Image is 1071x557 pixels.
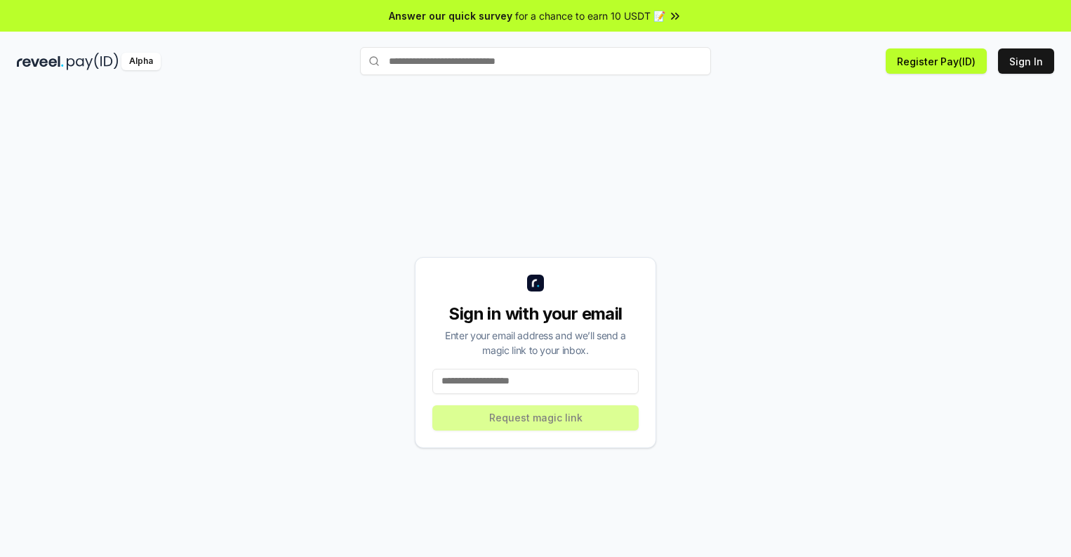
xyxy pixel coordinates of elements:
span: Answer our quick survey [389,8,512,23]
img: reveel_dark [17,53,64,70]
img: pay_id [67,53,119,70]
span: for a chance to earn 10 USDT 📝 [515,8,665,23]
img: logo_small [527,275,544,291]
div: Alpha [121,53,161,70]
div: Sign in with your email [432,303,639,325]
button: Sign In [998,48,1054,74]
button: Register Pay(ID) [886,48,987,74]
div: Enter your email address and we’ll send a magic link to your inbox. [432,328,639,358]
